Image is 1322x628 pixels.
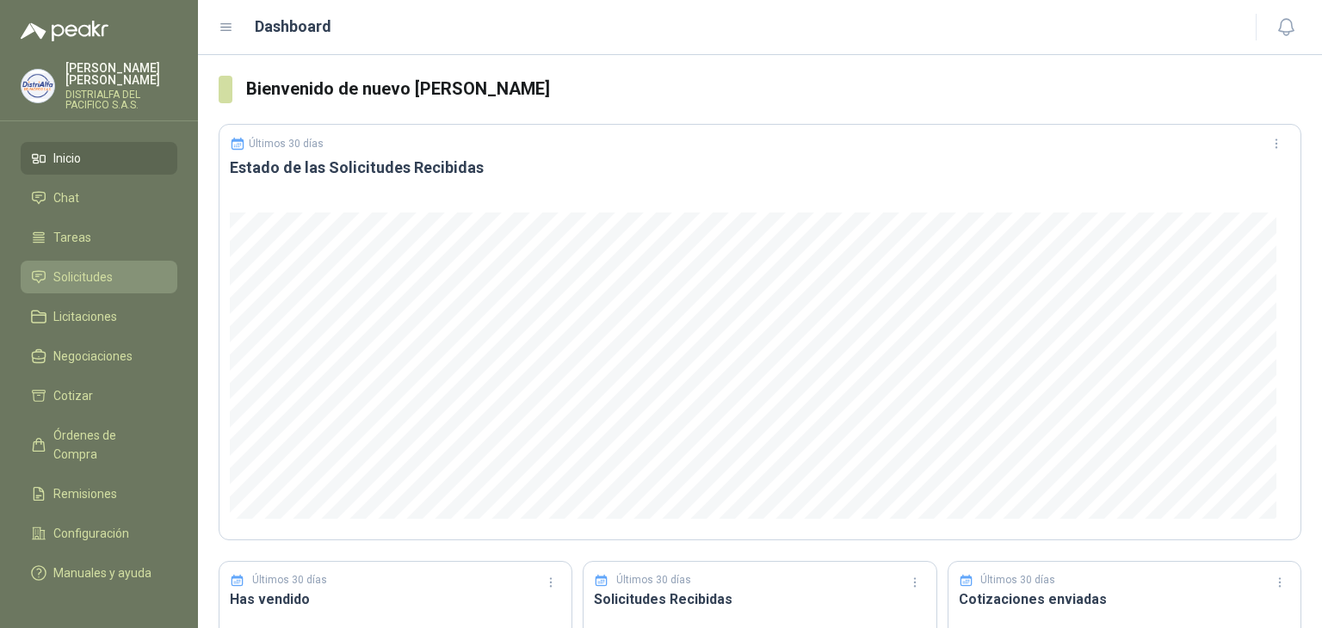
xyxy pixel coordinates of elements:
span: Cotizar [53,386,93,405]
span: Chat [53,188,79,207]
p: Últimos 30 días [980,572,1055,588]
img: Logo peakr [21,21,108,41]
a: Cotizar [21,379,177,412]
span: Configuración [53,524,129,543]
h3: Solicitudes Recibidas [594,588,925,610]
a: Inicio [21,142,177,175]
span: Órdenes de Compra [53,426,161,464]
p: Últimos 30 días [252,572,327,588]
h3: Cotizaciones enviadas [959,588,1290,610]
span: Tareas [53,228,91,247]
a: Manuales y ayuda [21,557,177,589]
a: Tareas [21,221,177,254]
span: Negociaciones [53,347,133,366]
a: Licitaciones [21,300,177,333]
p: DISTRIALFA DEL PACIFICO S.A.S. [65,89,177,110]
span: Manuales y ayuda [53,563,151,582]
p: Últimos 30 días [616,572,691,588]
span: Licitaciones [53,307,117,326]
img: Company Logo [22,70,54,102]
a: Configuración [21,517,177,550]
h1: Dashboard [255,15,331,39]
span: Remisiones [53,484,117,503]
a: Órdenes de Compra [21,419,177,471]
p: Últimos 30 días [249,138,324,150]
h3: Estado de las Solicitudes Recibidas [230,157,1290,178]
span: Solicitudes [53,268,113,286]
a: Remisiones [21,477,177,510]
a: Solicitudes [21,261,177,293]
h3: Has vendido [230,588,561,610]
span: Inicio [53,149,81,168]
p: [PERSON_NAME] [PERSON_NAME] [65,62,177,86]
a: Negociaciones [21,340,177,372]
a: Chat [21,182,177,214]
h3: Bienvenido de nuevo [PERSON_NAME] [246,76,1301,102]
